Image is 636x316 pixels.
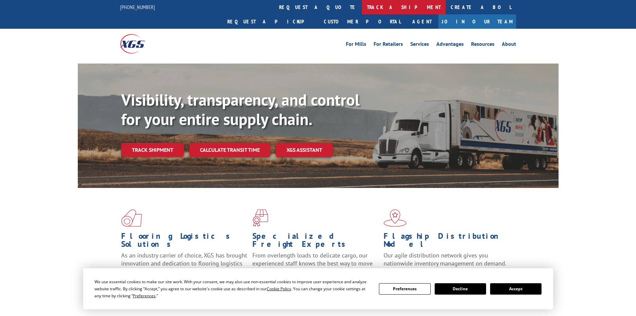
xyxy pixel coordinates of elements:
a: Request a pickup [222,14,319,29]
div: We use essential cookies to make our site work. With your consent, we may also use non-essential ... [94,278,371,299]
a: Track shipment [121,143,184,157]
div: Cookie Consent Prompt [83,268,553,309]
span: Preferences [133,293,156,299]
button: Decline [435,283,486,295]
h1: Flooring Logistics Solutions [121,232,247,251]
span: Cookie Policy [267,286,291,292]
a: Join Our Team [438,14,516,29]
h1: Flagship Distribution Model [384,232,510,251]
img: xgs-icon-total-supply-chain-intelligence-red [121,209,142,227]
button: Preferences [379,283,430,295]
a: For Mills [346,41,366,49]
a: Advantages [436,41,464,49]
button: Accept [490,283,542,295]
a: [PHONE_NUMBER] [120,4,155,10]
a: XGS ASSISTANT [276,143,333,157]
a: Resources [471,41,494,49]
a: About [502,41,516,49]
img: xgs-icon-flagship-distribution-model-red [384,209,407,227]
b: Visibility, transparency, and control for your entire supply chain. [121,89,360,129]
a: Agent [406,14,438,29]
a: Customer Portal [319,14,406,29]
p: From overlength loads to delicate cargo, our experienced staff knows the best way to move your fr... [252,251,379,281]
span: As an industry carrier of choice, XGS has brought innovation and dedication to flooring logistics... [121,251,247,275]
span: Our agile distribution network gives you nationwide inventory management on demand. [384,251,506,267]
img: xgs-icon-focused-on-flooring-red [252,209,268,227]
a: Calculate transit time [189,143,270,157]
a: Services [410,41,429,49]
a: For Retailers [374,41,403,49]
h1: Specialized Freight Experts [252,232,379,251]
